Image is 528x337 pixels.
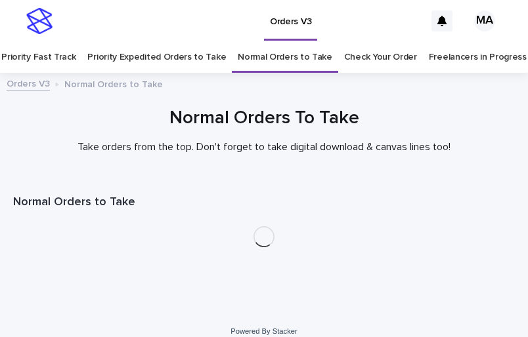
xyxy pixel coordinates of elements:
[64,76,163,90] p: Normal Orders to Take
[238,42,332,73] a: Normal Orders to Take
[13,141,515,153] p: Take orders from the top. Don't forget to take digital download & canvas lines too!
[429,42,527,73] a: Freelancers in Progress
[87,42,226,73] a: Priority Expedited Orders to Take
[231,327,297,335] a: Powered By Stacker
[13,106,515,130] h1: Normal Orders To Take
[26,8,53,34] img: stacker-logo-s-only.png
[344,42,417,73] a: Check Your Order
[13,195,515,210] h1: Normal Orders to Take
[1,42,76,73] a: Priority Fast Track
[474,10,495,31] div: MA
[7,75,50,90] a: Orders V3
